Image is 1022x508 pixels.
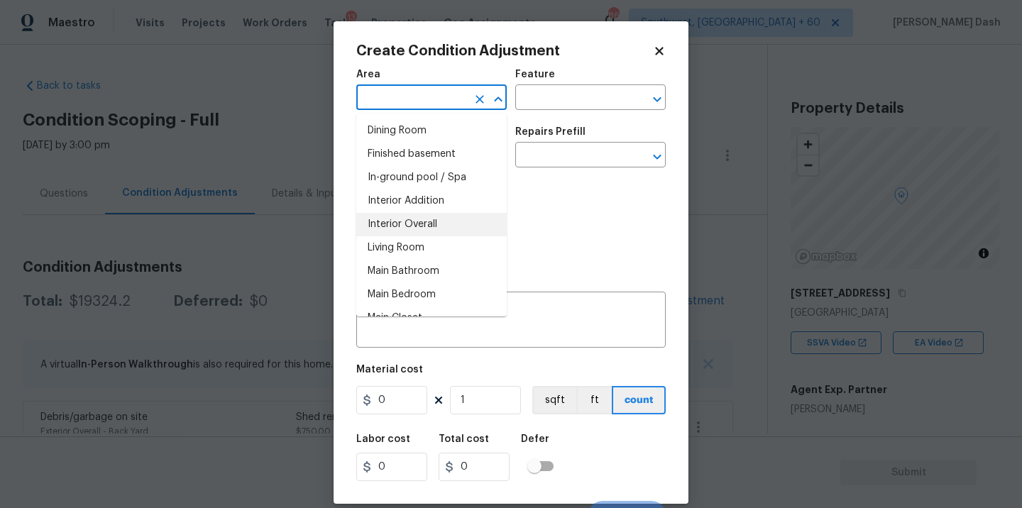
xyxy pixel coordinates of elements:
h2: Create Condition Adjustment [356,44,653,58]
button: Open [647,147,667,167]
li: Interior Addition [356,189,507,213]
li: In-ground pool / Spa [356,166,507,189]
li: Main Bathroom [356,260,507,283]
h5: Total cost [439,434,489,444]
h5: Feature [515,70,555,79]
button: sqft [532,386,576,414]
li: Finished basement [356,143,507,166]
li: Dining Room [356,119,507,143]
h5: Defer [521,434,549,444]
li: Interior Overall [356,213,507,236]
h5: Material cost [356,365,423,375]
h5: Area [356,70,380,79]
li: Main Closet [356,307,507,330]
button: ft [576,386,612,414]
button: Close [488,89,508,109]
button: Open [647,89,667,109]
li: Main Bedroom [356,283,507,307]
h5: Labor cost [356,434,410,444]
li: Living Room [356,236,507,260]
button: count [612,386,666,414]
button: Clear [470,89,490,109]
h5: Repairs Prefill [515,127,586,137]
